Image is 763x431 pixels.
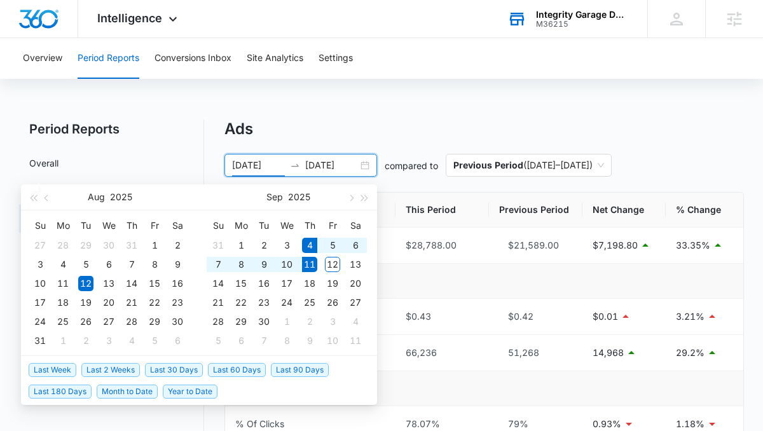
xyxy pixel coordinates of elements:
[536,10,629,20] div: account name
[32,276,48,291] div: 10
[124,238,139,253] div: 31
[120,312,143,331] td: 2025-08-28
[147,238,162,253] div: 1
[406,417,479,431] div: 78.07%
[29,156,58,170] a: Overall
[81,363,140,377] span: Last 2 Weeks
[97,385,158,399] span: Month to Date
[52,215,74,236] th: Mo
[88,184,105,210] button: Aug
[52,236,74,255] td: 2025-07-28
[124,295,139,310] div: 21
[207,331,230,350] td: 2025-10-05
[55,333,71,348] div: 1
[252,236,275,255] td: 2025-09-02
[302,276,317,291] div: 18
[166,312,189,331] td: 2025-08-30
[74,236,97,255] td: 2025-07-29
[275,293,298,312] td: 2025-09-24
[288,184,310,210] button: 2025
[210,238,226,253] div: 31
[101,333,116,348] div: 3
[406,346,479,360] div: 66,236
[298,255,321,274] td: 2025-09-11
[319,38,353,79] button: Settings
[325,333,340,348] div: 10
[275,255,298,274] td: 2025-09-10
[302,238,317,253] div: 4
[252,274,275,293] td: 2025-09-16
[55,314,71,329] div: 25
[279,333,294,348] div: 8
[78,38,139,79] button: Period Reports
[489,193,582,228] th: Previous Period
[230,331,252,350] td: 2025-10-06
[29,293,52,312] td: 2025-08-17
[582,193,666,228] th: Net Change
[279,238,294,253] div: 3
[499,238,572,252] div: $21,589.00
[321,236,344,255] td: 2025-09-05
[78,238,93,253] div: 29
[321,255,344,274] td: 2025-09-12
[170,238,185,253] div: 2
[321,293,344,312] td: 2025-09-26
[120,236,143,255] td: 2025-07-31
[120,215,143,236] th: Th
[298,312,321,331] td: 2025-10-02
[321,274,344,293] td: 2025-09-19
[385,159,438,172] p: compared to
[29,363,76,377] span: Last Week
[279,295,294,310] div: 24
[166,293,189,312] td: 2025-08-23
[147,276,162,291] div: 15
[120,274,143,293] td: 2025-08-14
[97,312,120,331] td: 2025-08-27
[275,236,298,255] td: 2025-09-03
[78,257,93,272] div: 5
[279,276,294,291] div: 17
[676,238,710,252] p: 33.35%
[499,417,572,431] div: 79%
[163,385,217,399] span: Year to Date
[74,255,97,274] td: 2025-08-05
[155,38,231,79] button: Conversions Inbox
[252,312,275,331] td: 2025-09-30
[302,314,317,329] div: 2
[305,158,358,172] input: End date
[147,333,162,348] div: 5
[210,257,226,272] div: 7
[78,276,93,291] div: 12
[166,215,189,236] th: Sa
[29,215,52,236] th: Su
[143,274,166,293] td: 2025-08-15
[256,295,272,310] div: 23
[166,331,189,350] td: 2025-09-06
[207,312,230,331] td: 2025-09-28
[344,236,367,255] td: 2025-09-06
[207,255,230,274] td: 2025-09-07
[145,363,203,377] span: Last 30 Days
[55,257,71,272] div: 4
[593,310,618,324] p: $0.01
[676,310,705,324] p: 3.21%
[170,295,185,310] div: 23
[170,333,185,348] div: 6
[302,295,317,310] div: 25
[230,236,252,255] td: 2025-09-01
[232,158,285,172] input: Start date
[230,215,252,236] th: Mo
[29,312,52,331] td: 2025-08-24
[52,312,74,331] td: 2025-08-25
[52,331,74,350] td: 2025-09-01
[29,236,52,255] td: 2025-07-27
[235,417,284,431] div: % Of Clicks
[97,236,120,255] td: 2025-07-30
[275,274,298,293] td: 2025-09-17
[348,295,363,310] div: 27
[78,295,93,310] div: 19
[230,312,252,331] td: 2025-09-29
[348,314,363,329] div: 4
[124,333,139,348] div: 4
[298,274,321,293] td: 2025-09-18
